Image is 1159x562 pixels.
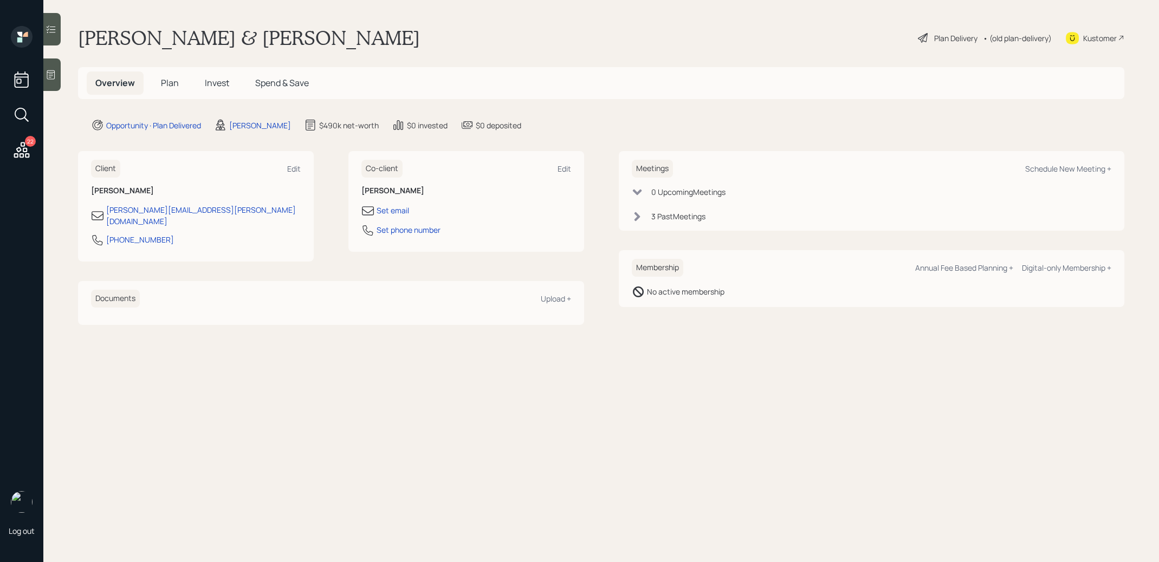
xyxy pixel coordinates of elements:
[319,120,379,131] div: $490k net-worth
[25,136,36,147] div: 22
[78,26,420,50] h1: [PERSON_NAME] & [PERSON_NAME]
[106,234,174,245] div: [PHONE_NUMBER]
[541,293,571,304] div: Upload +
[1083,32,1117,44] div: Kustomer
[1025,164,1111,174] div: Schedule New Meeting +
[255,77,309,89] span: Spend & Save
[407,120,448,131] div: $0 invested
[361,160,403,178] h6: Co-client
[983,32,1052,44] div: • (old plan-delivery)
[361,186,571,195] h6: [PERSON_NAME]
[1022,263,1111,273] div: Digital-only Membership +
[647,286,724,297] div: No active membership
[205,77,229,89] span: Invest
[91,160,120,178] h6: Client
[106,120,201,131] div: Opportunity · Plan Delivered
[106,204,301,227] div: [PERSON_NAME][EMAIL_ADDRESS][PERSON_NAME][DOMAIN_NAME]
[91,186,301,195] h6: [PERSON_NAME]
[287,164,301,174] div: Edit
[632,259,683,277] h6: Membership
[558,164,571,174] div: Edit
[934,32,977,44] div: Plan Delivery
[377,205,409,216] div: Set email
[476,120,521,131] div: $0 deposited
[11,491,33,513] img: treva-nostdahl-headshot.png
[651,186,726,198] div: 0 Upcoming Meeting s
[377,224,441,236] div: Set phone number
[161,77,179,89] span: Plan
[651,211,705,222] div: 3 Past Meeting s
[95,77,135,89] span: Overview
[229,120,291,131] div: [PERSON_NAME]
[632,160,673,178] h6: Meetings
[915,263,1013,273] div: Annual Fee Based Planning +
[9,526,35,536] div: Log out
[91,290,140,308] h6: Documents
